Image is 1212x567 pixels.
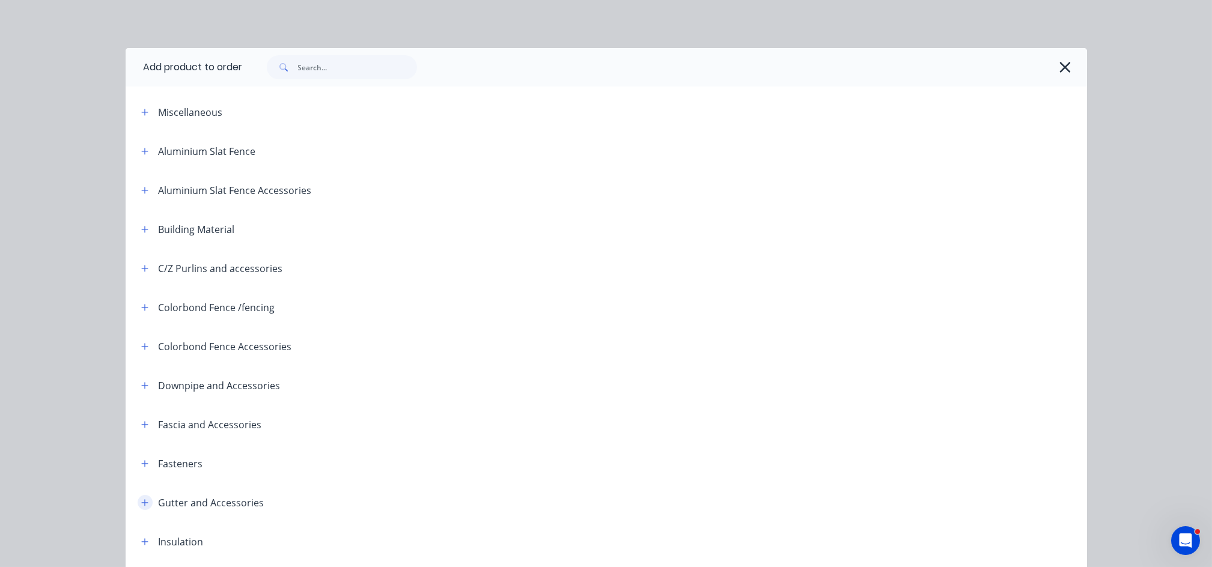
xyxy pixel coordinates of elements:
[159,300,275,315] div: Colorbond Fence /fencing
[126,48,243,86] div: Add product to order
[159,105,223,120] div: Miscellaneous
[159,183,312,198] div: Aluminium Slat Fence Accessories
[159,456,203,471] div: Fasteners
[159,535,204,549] div: Insulation
[298,55,417,79] input: Search...
[159,222,235,237] div: Building Material
[159,378,281,393] div: Downpipe and Accessories
[159,417,262,432] div: Fascia and Accessories
[159,144,256,159] div: Aluminium Slat Fence
[159,496,264,510] div: Gutter and Accessories
[159,339,292,354] div: Colorbond Fence Accessories
[159,261,283,276] div: C/Z Purlins and accessories
[1171,526,1200,555] iframe: Intercom live chat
